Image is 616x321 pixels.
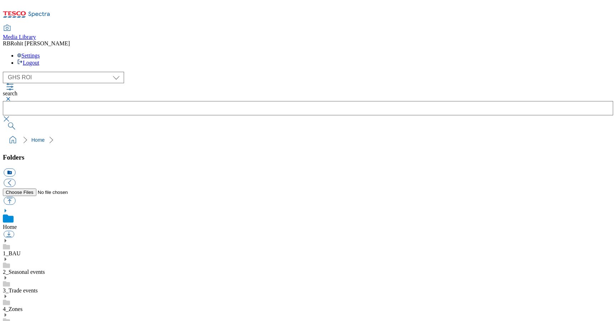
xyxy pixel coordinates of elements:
a: 2_Seasonal events [3,269,45,275]
span: RB [3,40,10,46]
span: search [3,90,17,96]
a: 4_Zones [3,306,22,312]
a: Media Library [3,25,36,40]
span: Rohit [PERSON_NAME] [10,40,70,46]
span: Media Library [3,34,36,40]
a: 1_BAU [3,250,21,256]
a: Home [3,224,17,230]
a: Settings [17,52,40,59]
a: Logout [17,60,39,66]
nav: breadcrumb [3,133,613,147]
h3: Folders [3,154,613,161]
a: Home [31,137,45,143]
a: 3_Trade events [3,287,38,294]
a: home [7,134,19,146]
